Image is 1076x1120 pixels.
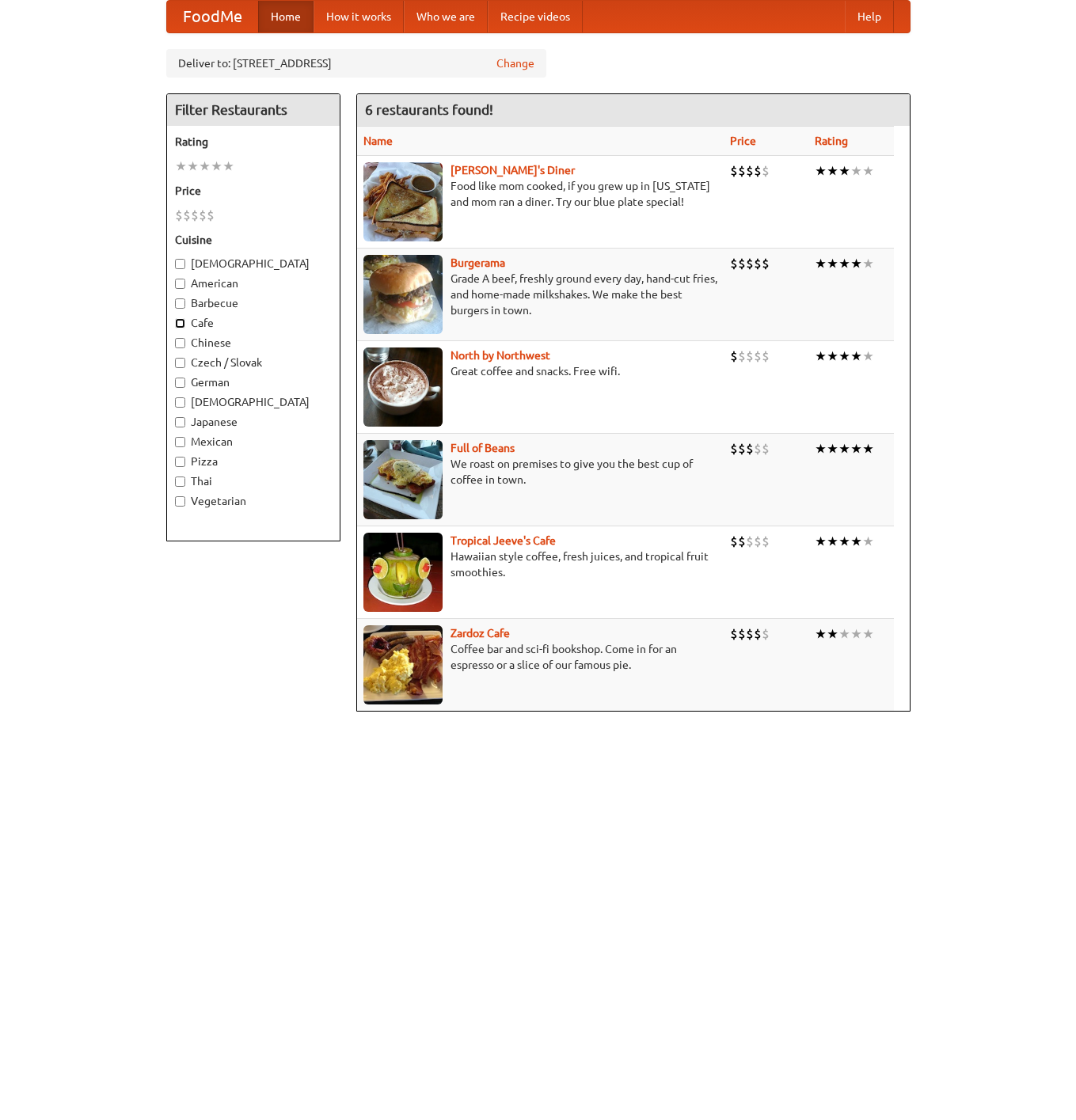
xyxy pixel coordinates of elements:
[738,533,746,550] li: $
[363,347,443,427] img: north.jpg
[451,164,575,177] a: [PERSON_NAME]'s Diner
[175,335,332,351] label: Chinese
[175,279,185,289] input: American
[746,347,754,365] li: $
[451,534,556,547] a: Tropical Jeeve's Cafe
[815,625,827,643] li: ★
[862,533,874,550] li: ★
[838,162,850,180] li: ★
[746,440,754,457] li: $
[754,255,762,272] li: $
[363,178,717,210] p: Food like mom cooked, if you grew up in [US_STATE] and mom ran a diner. Try our blue plate special!
[175,476,185,487] input: Thai
[175,414,332,430] label: Japanese
[175,338,185,348] input: Chinese
[175,417,185,427] input: Japanese
[175,457,185,467] input: Pizza
[738,347,746,365] li: $
[746,255,754,272] li: $
[187,158,199,175] li: ★
[183,207,191,224] li: $
[175,454,332,469] label: Pizza
[838,440,850,457] li: ★
[175,298,185,309] input: Barbecue
[754,162,762,180] li: $
[746,533,754,550] li: $
[175,134,332,150] h5: Rating
[175,158,187,175] li: ★
[730,255,738,272] li: $
[175,437,185,447] input: Mexican
[363,549,717,580] p: Hawaiian style coffee, fresh juices, and tropical fruit smoothies.
[738,625,746,643] li: $
[838,533,850,550] li: ★
[815,162,827,180] li: ★
[363,533,443,612] img: jeeves.jpg
[850,625,862,643] li: ★
[827,255,838,272] li: ★
[738,255,746,272] li: $
[314,1,404,32] a: How it works
[754,440,762,457] li: $
[762,440,770,457] li: $
[175,394,332,410] label: [DEMOGRAPHIC_DATA]
[862,255,874,272] li: ★
[730,533,738,550] li: $
[404,1,488,32] a: Who we are
[815,533,827,550] li: ★
[815,255,827,272] li: ★
[827,347,838,365] li: ★
[746,162,754,180] li: $
[191,207,199,224] li: $
[762,625,770,643] li: $
[175,315,332,331] label: Cafe
[730,135,756,147] a: Price
[175,256,332,271] label: [DEMOGRAPHIC_DATA]
[838,347,850,365] li: ★
[730,440,738,457] li: $
[451,349,550,362] a: North by Northwest
[363,625,443,704] img: zardoz.jpg
[175,259,185,269] input: [DEMOGRAPHIC_DATA]
[363,162,443,241] img: sallys.jpg
[175,295,332,311] label: Barbecue
[850,440,862,457] li: ★
[363,456,717,488] p: We roast on premises to give you the best cup of coffee in town.
[746,625,754,643] li: $
[730,625,738,643] li: $
[199,207,207,224] li: $
[815,135,848,147] a: Rating
[175,318,185,328] input: Cafe
[754,533,762,550] li: $
[738,162,746,180] li: $
[451,442,515,454] a: Full of Beans
[827,440,838,457] li: ★
[175,275,332,291] label: American
[850,162,862,180] li: ★
[175,207,183,224] li: $
[451,256,505,269] a: Burgerama
[363,271,717,318] p: Grade A beef, freshly ground every day, hand-cut fries, and home-made milkshakes. We make the bes...
[754,625,762,643] li: $
[815,347,827,365] li: ★
[827,533,838,550] li: ★
[827,162,838,180] li: ★
[738,440,746,457] li: $
[175,374,332,390] label: German
[175,355,332,370] label: Czech / Slovak
[838,625,850,643] li: ★
[762,533,770,550] li: $
[175,473,332,489] label: Thai
[199,158,211,175] li: ★
[451,627,510,640] a: Zardoz Cafe
[496,55,534,71] a: Change
[488,1,583,32] a: Recipe videos
[363,255,443,334] img: burgerama.jpg
[175,232,332,248] h5: Cuisine
[762,162,770,180] li: $
[175,434,332,450] label: Mexican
